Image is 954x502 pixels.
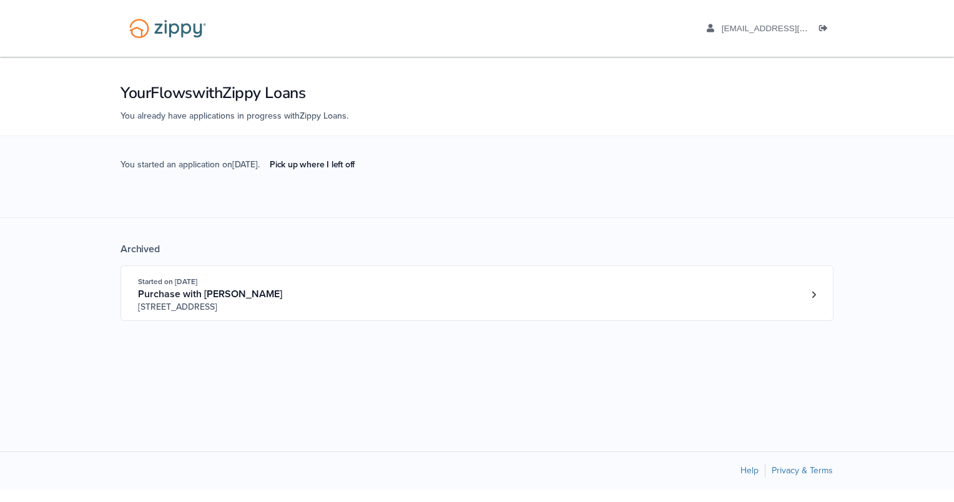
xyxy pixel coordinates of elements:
a: Loan number 4214375 [804,285,823,304]
img: Logo [121,12,214,44]
div: Archived [120,243,834,255]
span: Started on [DATE] [138,277,197,286]
a: Privacy & Terms [772,465,833,476]
a: Open loan 4214375 [120,265,834,321]
span: [STREET_ADDRESS] [138,301,328,313]
a: Help [740,465,759,476]
a: Log out [819,24,833,36]
span: You already have applications in progress with Zippy Loans . [120,111,348,121]
span: You started an application on [DATE] . [120,158,365,192]
span: Purchase with [PERSON_NAME] [138,288,282,300]
a: edit profile [707,24,865,36]
h1: Your Flows with Zippy Loans [120,82,834,104]
a: Pick up where I left off [260,154,365,175]
span: rosalopez196709@gmail.com [722,24,865,33]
